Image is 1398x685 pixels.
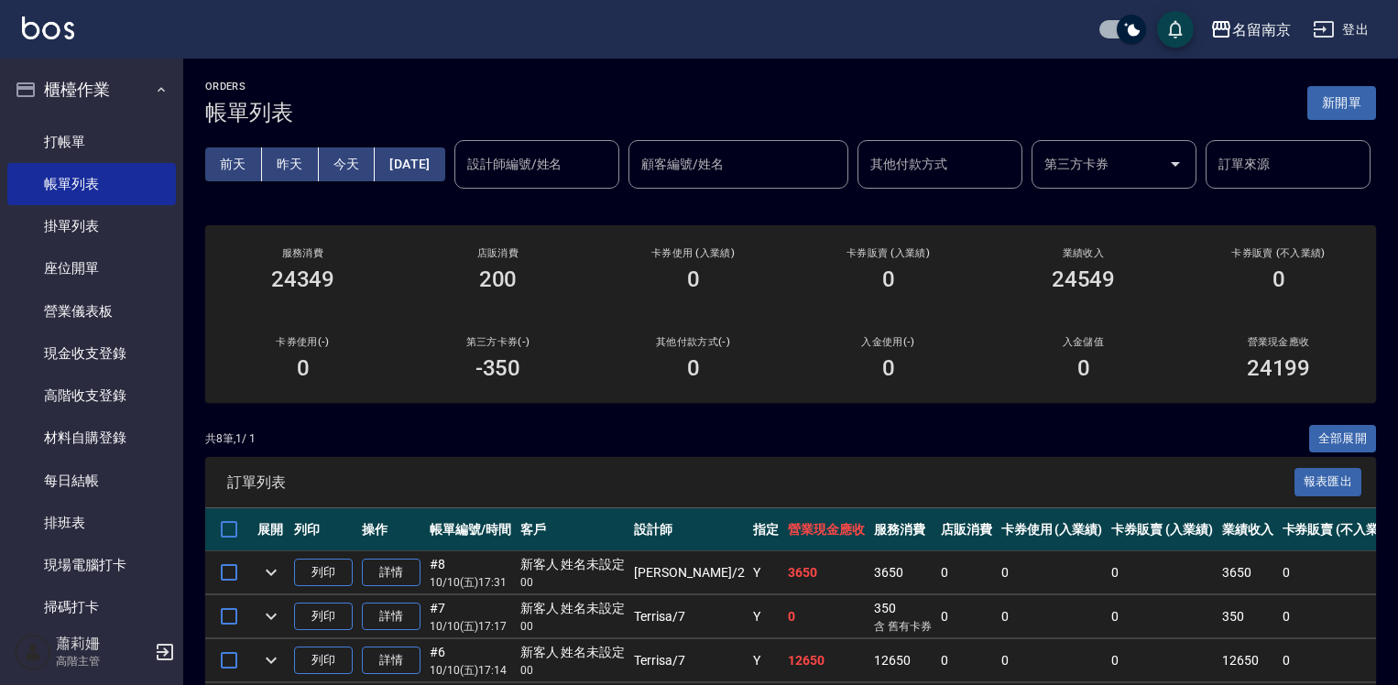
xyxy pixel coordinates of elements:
td: 0 [997,639,1108,682]
img: Logo [22,16,74,39]
a: 現金收支登錄 [7,332,176,375]
h3: 0 [687,266,700,292]
td: Terrisa /7 [629,639,748,682]
th: 卡券販賣 (入業績) [1107,508,1218,551]
td: 12650 [783,639,869,682]
th: 展開 [253,508,289,551]
h3: 服務消費 [227,247,378,259]
th: 帳單編號/時間 [425,508,516,551]
div: 新客人 姓名未設定 [520,599,626,618]
h2: 業績收入 [1008,247,1159,259]
h3: 0 [882,355,895,381]
th: 操作 [357,508,425,551]
h2: 卡券販賣 (不入業績) [1203,247,1354,259]
td: 0 [783,595,869,638]
button: 列印 [294,647,353,675]
h2: 第三方卡券(-) [422,336,573,348]
div: 新客人 姓名未設定 [520,555,626,574]
button: 列印 [294,603,353,631]
td: #6 [425,639,516,682]
div: 新客人 姓名未設定 [520,643,626,662]
td: 3650 [1218,551,1278,594]
th: 設計師 [629,508,748,551]
span: 訂單列表 [227,473,1294,492]
th: 營業現金應收 [783,508,869,551]
button: 櫃檯作業 [7,66,176,114]
p: 00 [520,574,626,591]
a: 營業儀表板 [7,290,176,332]
th: 卡券使用 (入業績) [997,508,1108,551]
h3: 200 [479,266,518,292]
th: 服務消費 [869,508,936,551]
button: save [1157,11,1194,48]
p: 高階主管 [56,653,149,669]
button: expand row [257,647,285,674]
h3: 24349 [271,266,335,292]
a: 掃碼打卡 [7,586,176,628]
td: 3650 [783,551,869,594]
h3: 0 [687,355,700,381]
td: 0 [936,639,997,682]
h2: 卡券使用(-) [227,336,378,348]
th: 指定 [748,508,783,551]
a: 每日結帳 [7,460,176,502]
a: 排班表 [7,502,176,544]
td: 0 [997,595,1108,638]
button: 全部展開 [1309,425,1377,453]
p: 共 8 筆, 1 / 1 [205,430,256,447]
h2: 入金儲值 [1008,336,1159,348]
td: 12650 [1218,639,1278,682]
td: Y [748,595,783,638]
h3: 24199 [1247,355,1311,381]
th: 業績收入 [1218,508,1278,551]
td: 0 [997,551,1108,594]
p: 10/10 (五) 17:31 [430,574,511,591]
p: 00 [520,618,626,635]
td: [PERSON_NAME] /2 [629,551,748,594]
a: 掛單列表 [7,205,176,247]
button: 前天 [205,147,262,181]
button: expand row [257,603,285,630]
th: 列印 [289,508,357,551]
a: 座位開單 [7,247,176,289]
button: 報表匯出 [1294,468,1362,496]
h2: 店販消費 [422,247,573,259]
button: 新開單 [1307,86,1376,120]
button: 昨天 [262,147,319,181]
td: 12650 [869,639,936,682]
td: #8 [425,551,516,594]
p: 10/10 (五) 17:17 [430,618,511,635]
p: 00 [520,662,626,679]
h3: 24549 [1052,266,1116,292]
a: 詳情 [362,647,420,675]
button: 列印 [294,559,353,587]
button: expand row [257,559,285,586]
th: 客戶 [516,508,630,551]
p: 10/10 (五) 17:14 [430,662,511,679]
td: 0 [1107,639,1218,682]
a: 報表匯出 [1294,473,1362,490]
a: 高階收支登錄 [7,375,176,417]
h2: ORDERS [205,81,293,92]
td: 0 [936,551,997,594]
td: #7 [425,595,516,638]
td: 0 [1107,551,1218,594]
td: Terrisa /7 [629,595,748,638]
a: 現場電腦打卡 [7,544,176,586]
h2: 營業現金應收 [1203,336,1354,348]
h2: 其他付款方式(-) [617,336,769,348]
button: 名留南京 [1203,11,1298,49]
h2: 卡券販賣 (入業績) [813,247,964,259]
img: Person [15,634,51,670]
td: Y [748,639,783,682]
button: [DATE] [375,147,444,181]
button: Open [1161,149,1190,179]
td: 0 [936,595,997,638]
h3: 0 [882,266,895,292]
h2: 入金使用(-) [813,336,964,348]
td: 0 [1107,595,1218,638]
a: 詳情 [362,603,420,631]
h3: 帳單列表 [205,100,293,125]
h3: 0 [297,355,310,381]
h5: 蕭莉姍 [56,635,149,653]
